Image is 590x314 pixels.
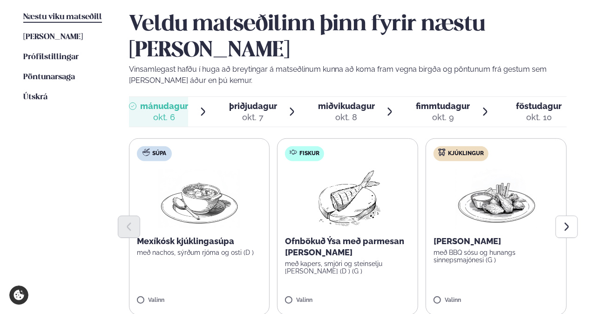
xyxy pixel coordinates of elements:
img: Fish.png [306,169,389,228]
p: með nachos, sýrðum rjóma og osti (D ) [137,249,262,256]
img: Chicken-wings-legs.png [455,169,537,228]
a: Prófílstillingar [23,52,79,63]
p: með BBQ sósu og hunangs sinnepsmajónesi (G ) [434,249,559,264]
h2: Veldu matseðilinn þinn fyrir næstu [PERSON_NAME] [129,12,567,64]
span: Prófílstillingar [23,53,79,61]
div: okt. 9 [416,112,470,123]
span: Súpa [152,150,166,157]
a: [PERSON_NAME] [23,32,83,43]
img: Soup.png [158,169,240,228]
span: mánudagur [140,101,188,111]
p: Mexíkósk kjúklingasúpa [137,236,262,247]
div: okt. 8 [318,112,375,123]
span: Kjúklingur [448,150,484,157]
p: Vinsamlegast hafðu í huga að breytingar á matseðlinum kunna að koma fram vegna birgða og pöntunum... [129,64,567,86]
span: miðvikudagur [318,101,375,111]
div: okt. 7 [229,112,277,123]
button: Next slide [556,216,578,238]
span: þriðjudagur [229,101,277,111]
p: með kapers, smjöri og steinselju [PERSON_NAME] (D ) (G ) [285,260,410,275]
span: Næstu viku matseðill [23,13,102,21]
span: föstudagur [516,101,562,111]
p: Ofnbökuð Ýsa með parmesan [PERSON_NAME] [285,236,410,258]
p: [PERSON_NAME] [434,236,559,247]
img: chicken.svg [438,149,446,156]
div: okt. 10 [516,112,562,123]
span: Fiskur [299,150,319,157]
a: Útskrá [23,92,47,103]
a: Næstu viku matseðill [23,12,102,23]
a: Pöntunarsaga [23,72,75,83]
img: soup.svg [142,149,150,156]
span: fimmtudagur [416,101,470,111]
div: okt. 6 [140,112,188,123]
span: Pöntunarsaga [23,73,75,81]
span: [PERSON_NAME] [23,33,83,41]
span: Útskrá [23,93,47,101]
button: Previous slide [118,216,140,238]
img: fish.svg [290,149,297,156]
a: Cookie settings [9,286,28,305]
